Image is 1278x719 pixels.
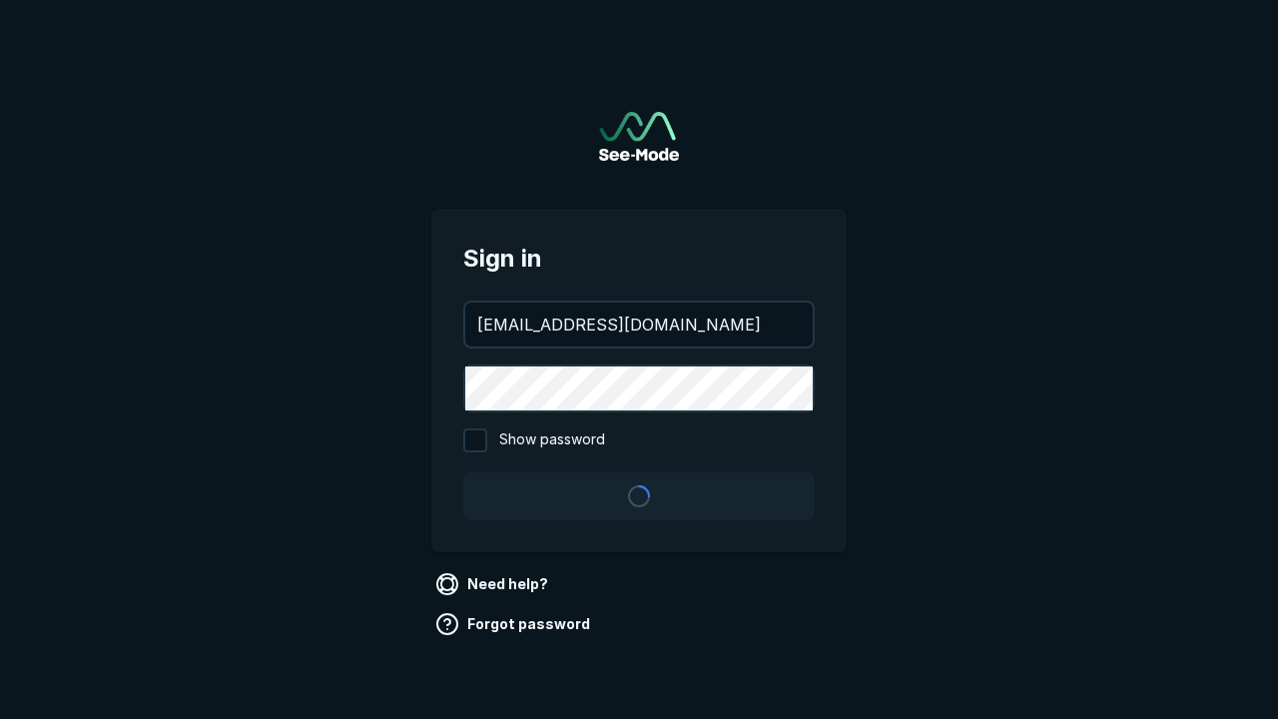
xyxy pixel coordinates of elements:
a: Need help? [431,568,556,600]
a: Go to sign in [599,112,679,161]
span: Sign in [463,241,815,277]
span: Show password [499,428,605,452]
img: See-Mode Logo [599,112,679,161]
a: Forgot password [431,608,598,640]
input: your@email.com [465,303,813,347]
